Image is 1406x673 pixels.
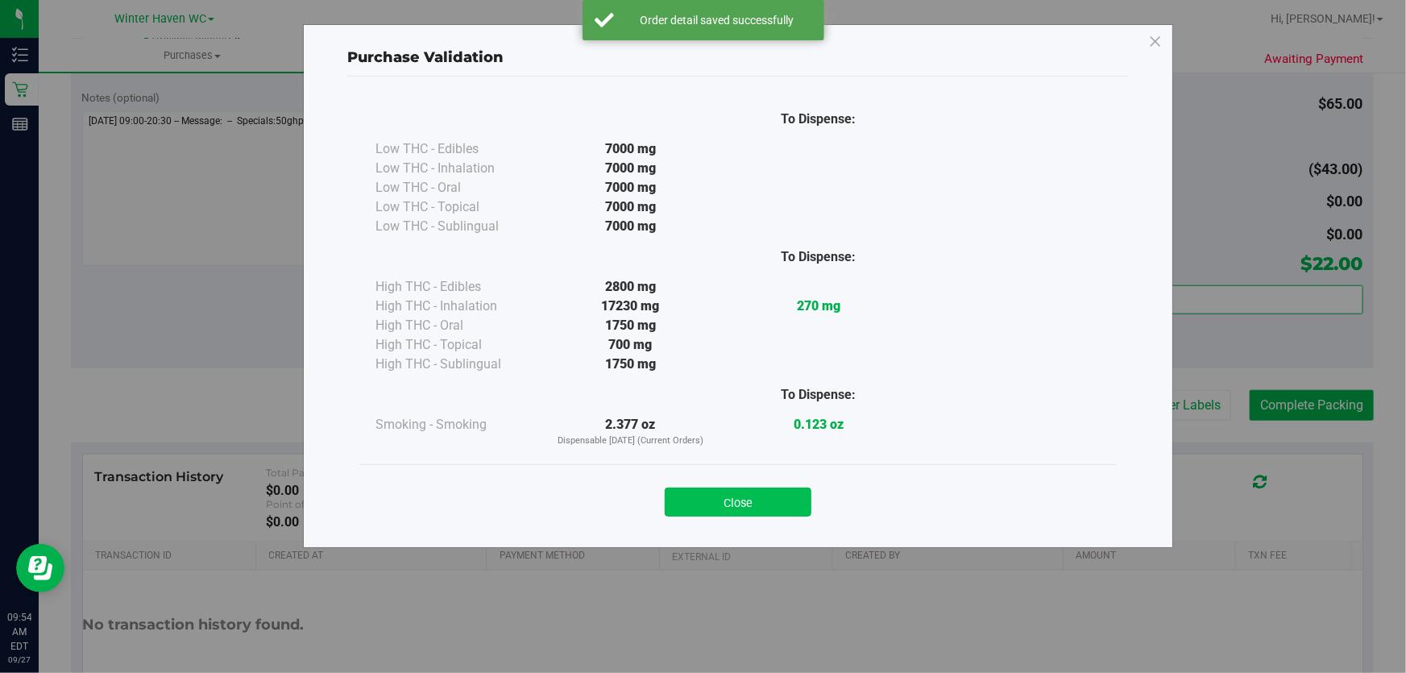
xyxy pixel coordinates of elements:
strong: 0.123 oz [794,417,844,432]
div: Low THC - Inhalation [375,159,537,178]
div: To Dispense: [724,247,912,267]
div: High THC - Inhalation [375,297,537,316]
iframe: Resource center [16,544,64,592]
div: 7000 mg [537,217,724,236]
div: 7000 mg [537,139,724,159]
div: High THC - Topical [375,335,537,355]
p: Dispensable [DATE] (Current Orders) [537,434,724,448]
button: Close [665,488,811,517]
div: 2.377 oz [537,415,724,448]
div: To Dispense: [724,110,912,129]
div: Low THC - Topical [375,197,537,217]
div: To Dispense: [724,385,912,405]
div: 1750 mg [537,355,724,374]
div: Low THC - Edibles [375,139,537,159]
div: Low THC - Oral [375,178,537,197]
strong: 270 mg [797,298,840,314]
div: High THC - Oral [375,316,537,335]
div: 17230 mg [537,297,724,316]
span: Purchase Validation [347,48,504,66]
div: 700 mg [537,335,724,355]
div: 7000 mg [537,159,724,178]
div: High THC - Sublingual [375,355,537,374]
div: 7000 mg [537,197,724,217]
div: 2800 mg [537,277,724,297]
div: High THC - Edibles [375,277,537,297]
div: Smoking - Smoking [375,415,537,434]
div: 7000 mg [537,178,724,197]
div: Low THC - Sublingual [375,217,537,236]
div: 1750 mg [537,316,724,335]
div: Order detail saved successfully [623,12,812,28]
